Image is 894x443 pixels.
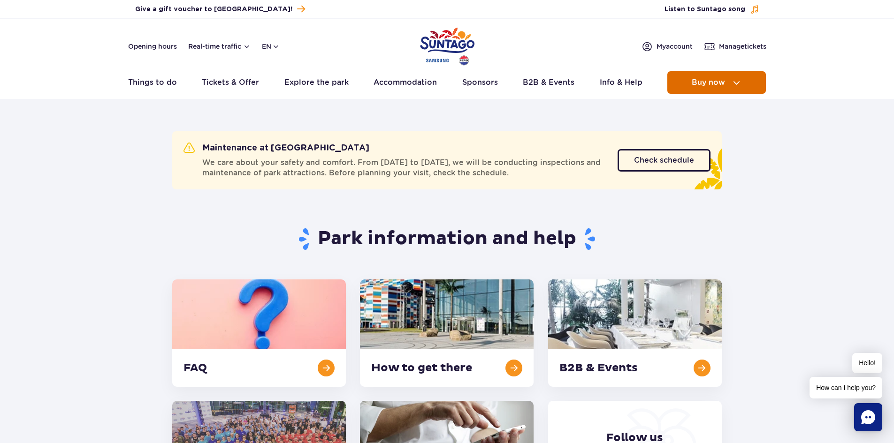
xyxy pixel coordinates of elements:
span: Manage tickets [719,42,766,51]
span: Give a gift voucher to [GEOGRAPHIC_DATA]! [135,5,292,14]
span: We care about your safety and comfort. From [DATE] to [DATE], we will be conducting inspections a... [202,158,606,178]
a: Give a gift voucher to [GEOGRAPHIC_DATA]! [135,3,305,15]
a: B2B & Events [523,71,574,94]
button: en [262,42,280,51]
span: Check schedule [634,157,694,164]
h1: Park information and help [172,227,722,251]
a: Tickets & Offer [202,71,259,94]
a: Opening hours [128,42,177,51]
span: Listen to Suntago song [665,5,745,14]
span: Buy now [692,78,725,87]
a: Myaccount [642,41,693,52]
span: Hello! [852,353,882,373]
span: My account [657,42,693,51]
a: Check schedule [618,149,711,172]
a: Managetickets [704,41,766,52]
button: Real-time traffic [188,43,251,50]
span: How can I help you? [810,377,882,398]
button: Buy now [667,71,766,94]
div: Chat [854,403,882,431]
a: Info & Help [600,71,642,94]
h2: Maintenance at [GEOGRAPHIC_DATA] [183,143,369,154]
a: Sponsors [462,71,498,94]
a: Park of Poland [420,23,474,67]
a: Explore the park [284,71,349,94]
a: Accommodation [374,71,437,94]
button: Listen to Suntago song [665,5,759,14]
a: Things to do [128,71,177,94]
